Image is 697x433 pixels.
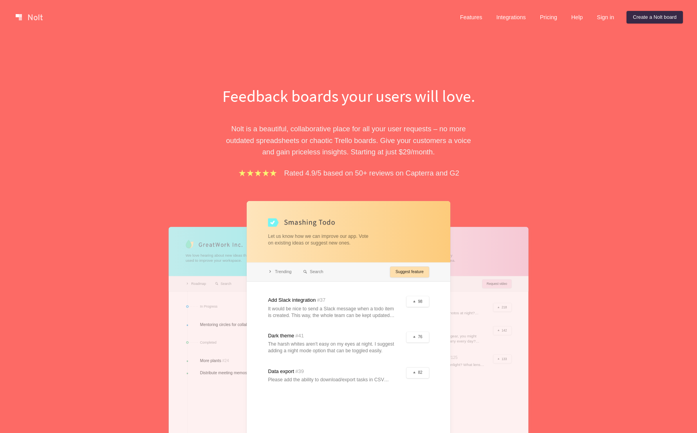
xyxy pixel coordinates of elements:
a: Integrations [490,11,532,24]
a: Sign in [590,11,620,24]
p: Rated 4.9/5 based on 50+ reviews on Capterra and G2 [284,167,459,179]
p: Nolt is a beautiful, collaborative place for all your user requests – no more outdated spreadshee... [213,123,484,158]
a: Help [565,11,589,24]
a: Pricing [534,11,563,24]
a: Features [454,11,489,24]
h1: Feedback boards your users will love. [213,85,484,107]
img: stars.b067e34983.png [238,168,278,178]
a: Create a Nolt board [627,11,683,24]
